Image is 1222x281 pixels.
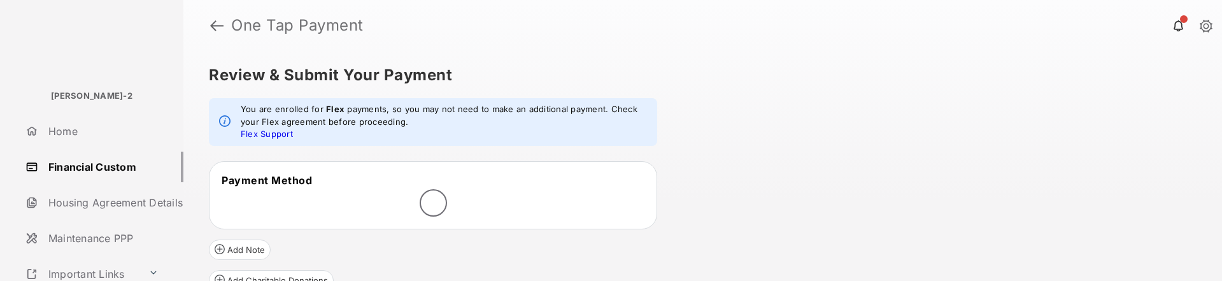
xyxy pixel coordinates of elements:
[20,187,183,218] a: Housing Agreement Details
[209,68,1186,83] h5: Review & Submit Your Payment
[326,104,345,114] strong: Flex
[51,90,132,103] p: [PERSON_NAME]-2
[222,174,312,187] span: Payment Method
[20,223,183,254] a: Maintenance PPP
[20,116,183,147] a: Home
[209,240,271,260] button: Add Note
[241,129,293,139] a: Flex Support
[241,103,647,141] em: You are enrolled for payments, so you may not need to make an additional payment. Check your Flex...
[231,18,364,33] strong: One Tap Payment
[20,152,183,182] a: Financial Custom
